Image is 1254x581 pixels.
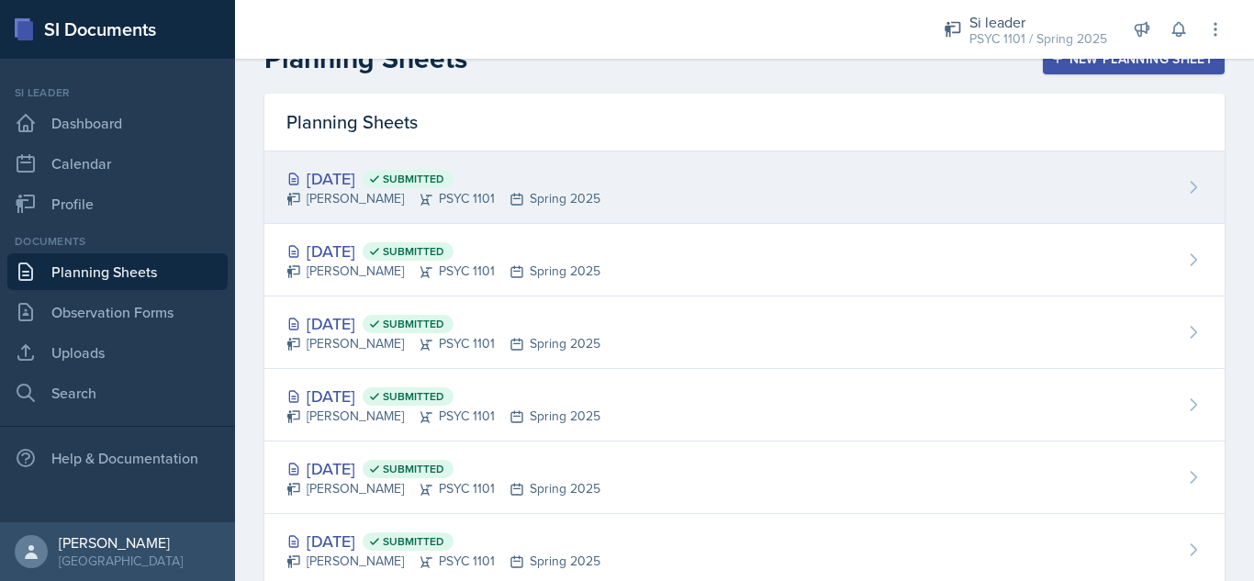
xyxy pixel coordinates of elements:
[286,479,600,498] div: [PERSON_NAME] PSYC 1101 Spring 2025
[7,185,228,222] a: Profile
[383,462,444,476] span: Submitted
[264,224,1225,296] a: [DATE] Submitted [PERSON_NAME]PSYC 1101Spring 2025
[286,384,600,408] div: [DATE]
[383,317,444,331] span: Submitted
[264,151,1225,224] a: [DATE] Submitted [PERSON_NAME]PSYC 1101Spring 2025
[1043,43,1225,74] button: New Planning Sheet
[286,529,600,553] div: [DATE]
[59,533,183,552] div: [PERSON_NAME]
[7,233,228,250] div: Documents
[969,29,1107,49] div: PSYC 1101 / Spring 2025
[59,552,183,570] div: [GEOGRAPHIC_DATA]
[383,534,444,549] span: Submitted
[264,369,1225,441] a: [DATE] Submitted [PERSON_NAME]PSYC 1101Spring 2025
[1055,51,1213,66] div: New Planning Sheet
[383,172,444,186] span: Submitted
[286,456,600,481] div: [DATE]
[286,166,600,191] div: [DATE]
[7,374,228,411] a: Search
[7,105,228,141] a: Dashboard
[286,334,600,353] div: [PERSON_NAME] PSYC 1101 Spring 2025
[286,311,600,336] div: [DATE]
[264,296,1225,369] a: [DATE] Submitted [PERSON_NAME]PSYC 1101Spring 2025
[383,244,444,259] span: Submitted
[7,334,228,371] a: Uploads
[286,239,600,263] div: [DATE]
[7,440,228,476] div: Help & Documentation
[286,189,600,208] div: [PERSON_NAME] PSYC 1101 Spring 2025
[264,441,1225,514] a: [DATE] Submitted [PERSON_NAME]PSYC 1101Spring 2025
[383,389,444,404] span: Submitted
[264,42,467,75] h2: Planning Sheets
[7,84,228,101] div: Si leader
[7,145,228,182] a: Calendar
[286,552,600,571] div: [PERSON_NAME] PSYC 1101 Spring 2025
[7,294,228,330] a: Observation Forms
[286,407,600,426] div: [PERSON_NAME] PSYC 1101 Spring 2025
[286,262,600,281] div: [PERSON_NAME] PSYC 1101 Spring 2025
[7,253,228,290] a: Planning Sheets
[969,11,1107,33] div: Si leader
[264,94,1225,151] div: Planning Sheets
